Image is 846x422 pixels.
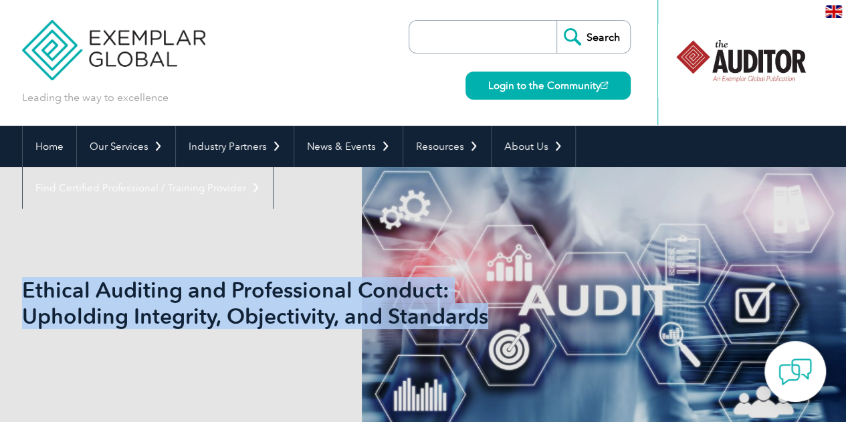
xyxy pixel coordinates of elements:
a: Login to the Community [465,72,631,100]
a: Resources [403,126,491,167]
a: Industry Partners [176,126,294,167]
input: Search [556,21,630,53]
img: contact-chat.png [778,355,812,389]
a: Our Services [77,126,175,167]
h1: Ethical Auditing and Professional Conduct: Upholding Integrity, Objectivity, and Standards [22,277,536,329]
p: Leading the way to excellence [22,90,169,105]
a: Find Certified Professional / Training Provider [23,167,273,209]
a: About Us [492,126,575,167]
a: Home [23,126,76,167]
img: open_square.png [601,82,608,89]
img: en [825,5,842,18]
a: News & Events [294,126,403,167]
